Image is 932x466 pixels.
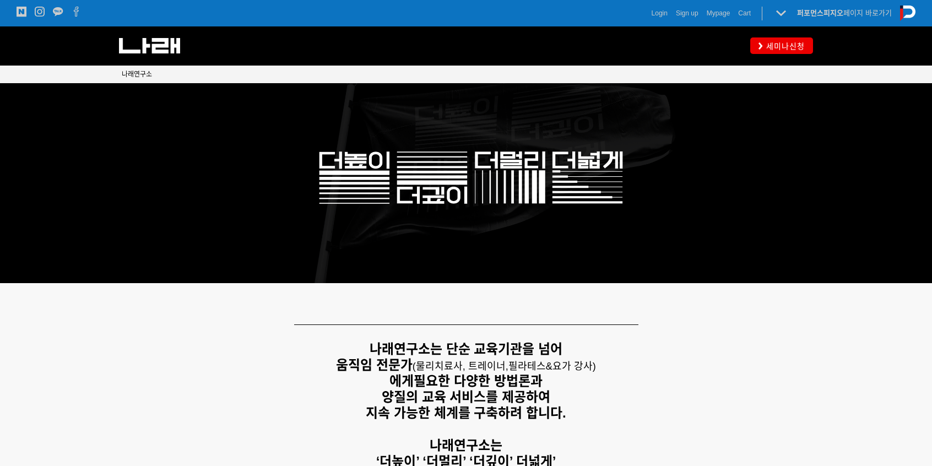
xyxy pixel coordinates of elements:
[122,69,152,80] a: 나래연구소
[413,361,508,372] span: (
[336,357,413,372] strong: 움직임 전문가
[430,438,502,453] strong: 나래연구소는
[652,8,668,19] a: Login
[366,405,566,420] strong: 지속 가능한 체계를 구축하려 합니다.
[416,361,508,372] span: 물리치료사, 트레이너,
[797,9,843,17] strong: 퍼포먼스피지오
[122,71,152,78] span: 나래연구소
[797,9,892,17] a: 퍼포먼스피지오페이지 바로가기
[763,41,805,52] span: 세미나신청
[382,389,550,404] strong: 양질의 교육 서비스를 제공하여
[676,8,698,19] a: Sign up
[389,373,414,388] strong: 에게
[707,8,730,19] a: Mypage
[508,361,596,372] span: 필라테스&요가 강사)
[738,8,751,19] a: Cart
[750,37,813,53] a: 세미나신청
[414,373,542,388] strong: 필요한 다양한 방법론과
[370,342,562,356] strong: 나래연구소는 단순 교육기관을 넘어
